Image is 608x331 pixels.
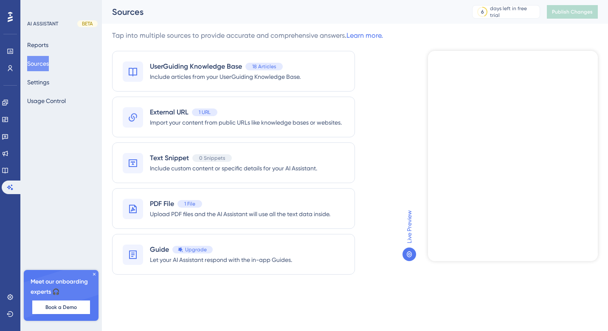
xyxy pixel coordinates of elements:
[404,210,414,243] span: Live Preview
[45,304,77,311] span: Book a Demo
[252,63,276,70] span: 18 Articles
[112,31,383,41] div: Tap into multiple sources to provide accurate and comprehensive answers.
[150,163,317,173] span: Include custom content or specific details for your AI Assistant.
[547,5,598,19] button: Publish Changes
[27,56,49,71] button: Sources
[150,199,174,209] span: PDF File
[150,72,301,82] span: Include articles from your UserGuiding Knowledge Base.
[346,31,383,39] a: Learn more.
[77,20,98,27] div: BETA
[490,5,537,19] div: days left in free trial
[32,300,90,314] button: Book a Demo
[112,6,451,18] div: Sources
[31,277,92,297] span: Meet our onboarding experts 🎧
[27,93,66,108] button: Usage Control
[185,246,207,253] span: Upgrade
[150,255,292,265] span: Let your AI Assistant respond with the in-app Guides.
[481,8,484,15] div: 6
[184,200,195,207] span: 1 File
[199,109,211,116] span: 1 URL
[150,107,189,117] span: External URL
[199,155,225,161] span: 0 Snippets
[27,75,49,90] button: Settings
[150,117,342,128] span: Import your content from public URLs like knowledge bases or websites.
[27,37,48,53] button: Reports
[150,245,169,255] span: Guide
[150,61,242,72] span: UserGuiding Knowledge Base
[150,209,330,219] span: Upload PDF files and the AI Assistant will use all the text data inside.
[150,153,189,163] span: Text Snippet
[428,51,598,261] iframe: UserGuiding AI Assistant
[552,8,593,15] span: Publish Changes
[27,20,58,27] div: AI ASSISTANT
